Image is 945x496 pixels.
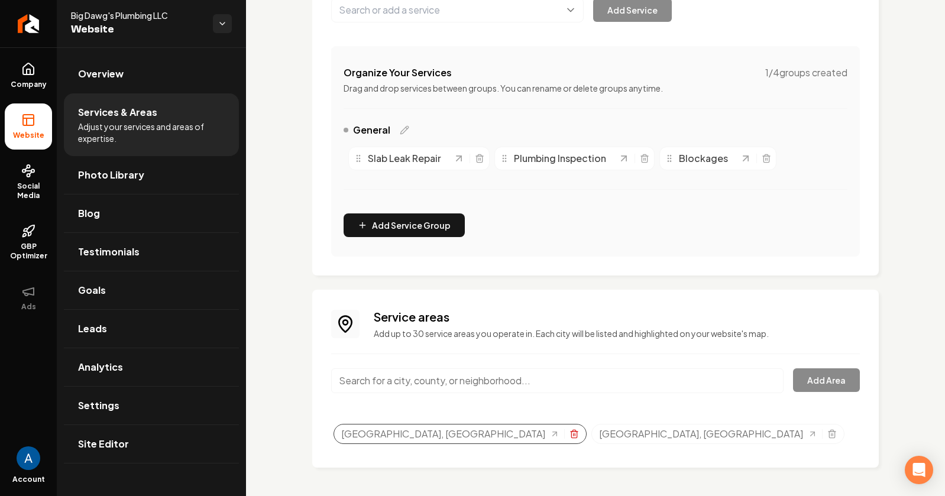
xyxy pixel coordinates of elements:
span: Blockages [679,151,728,166]
div: Open Intercom Messenger [905,456,933,484]
span: Goals [78,283,106,297]
a: Goals [64,271,239,309]
a: Testimonials [64,233,239,271]
a: Analytics [64,348,239,386]
a: Overview [64,55,239,93]
span: Photo Library [78,168,144,182]
a: [GEOGRAPHIC_DATA], [GEOGRAPHIC_DATA] [341,427,559,441]
span: Account [12,475,45,484]
a: Settings [64,387,239,424]
span: 1 / 4 groups created [765,66,847,80]
div: Blockages [665,151,740,166]
span: Social Media [5,181,52,200]
button: Add Service Group [344,213,465,237]
span: [GEOGRAPHIC_DATA], [GEOGRAPHIC_DATA] [341,427,545,441]
span: Services & Areas [78,105,157,119]
div: Slab Leak Repair [354,151,453,166]
a: Social Media [5,154,52,210]
span: Ads [17,302,41,312]
h3: Service areas [374,309,860,325]
span: Blog [78,206,100,221]
a: Site Editor [64,425,239,463]
span: Overview [78,67,124,81]
a: Leads [64,310,239,348]
img: Rebolt Logo [18,14,40,33]
button: Open user button [17,446,40,470]
span: General [353,123,390,137]
a: Company [5,53,52,99]
a: Photo Library [64,156,239,194]
span: Adjust your services and areas of expertise. [78,121,225,144]
span: GBP Optimizer [5,242,52,261]
span: Big Dawg's Plumbing LLC [71,9,203,21]
a: GBP Optimizer [5,215,52,270]
span: Settings [78,398,119,413]
h4: Organize Your Services [344,66,452,80]
span: Analytics [78,360,123,374]
button: Ads [5,275,52,321]
p: Add up to 30 service areas you operate in. Each city will be listed and highlighted on your websi... [374,328,860,339]
span: Testimonials [78,245,140,259]
a: [GEOGRAPHIC_DATA], [GEOGRAPHIC_DATA] [599,427,817,441]
input: Search for a city, county, or neighborhood... [331,368,784,393]
div: Plumbing Inspection [500,151,618,166]
span: [GEOGRAPHIC_DATA], [GEOGRAPHIC_DATA] [599,427,803,441]
span: Site Editor [78,437,129,451]
span: Website [8,131,49,140]
ul: Selected tags [334,424,860,449]
span: Website [71,21,203,38]
a: Blog [64,194,239,232]
span: Slab Leak Repair [368,151,441,166]
span: Leads [78,322,107,336]
span: Company [6,80,51,89]
img: Andrew Magana [17,446,40,470]
span: Plumbing Inspection [514,151,606,166]
p: Drag and drop services between groups. You can rename or delete groups anytime. [344,82,847,94]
